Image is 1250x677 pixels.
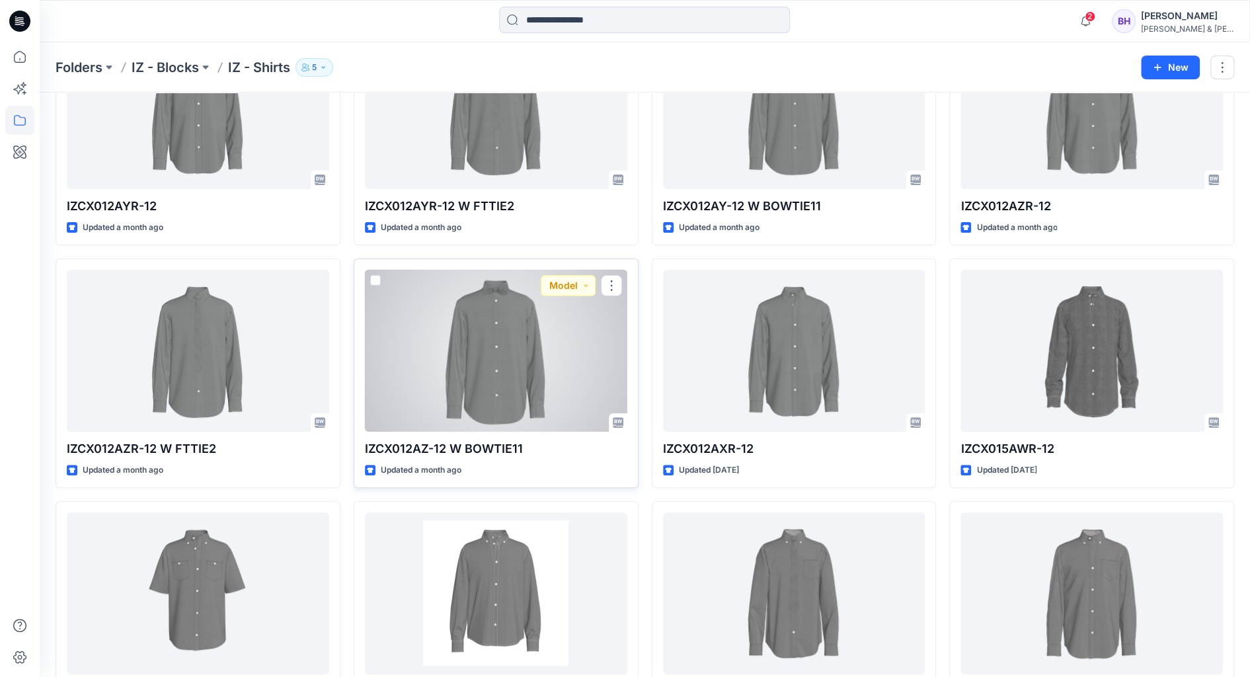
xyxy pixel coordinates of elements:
p: IZCX015AWR-12 [960,440,1223,458]
p: IZCX012AXR-12 [663,440,925,458]
a: IZCX012AY-12 W BOWTIE11 [663,27,925,189]
a: IZCX018ACR-12 [67,512,329,674]
p: Updated a month ago [679,221,760,235]
p: Updated a month ago [381,463,461,477]
p: IZCX012AY-12 W BOWTIE11 [663,197,925,216]
span: 2 [1085,11,1095,22]
div: [PERSON_NAME] [1141,8,1233,24]
a: IZ - Blocks [132,58,199,77]
button: 5 [295,58,333,77]
p: 5 [312,60,317,75]
a: IZCX012AZR-12 W FTTIE2 [67,270,329,432]
div: [PERSON_NAME] & [PERSON_NAME] [1141,24,1233,34]
p: Updated [DATE] [679,463,739,477]
p: IZCX012AYR-12 W FTTIE2 [365,197,627,216]
a: IZCX012AGR-12 [960,512,1223,674]
a: IZCX012AYR-12 W FTTIE2 [365,27,627,189]
a: IZCX012AXR-12 [663,270,925,432]
p: Updated a month ago [976,221,1057,235]
a: IZCX UNTUCK SHIRT - DROPPED [365,512,627,674]
p: IZCX012AZR-12 W FTTIE2 [67,440,329,458]
a: IZCX015AWR-12 [960,270,1223,432]
p: Updated a month ago [83,221,163,235]
p: IZCX012AZ-12 W BOWTIE11 [365,440,627,458]
a: IZCX012AZR-12 [960,27,1223,189]
a: Folders [56,58,102,77]
a: IZCX012AVR-12 W FTTIE2 [663,512,925,674]
p: IZ - Shirts [228,58,290,77]
p: Updated [DATE] [976,463,1036,477]
p: Updated a month ago [381,221,461,235]
a: IZCX012AZ-12 W BOWTIE11 [365,270,627,432]
p: IZCX012AZR-12 [960,197,1223,216]
button: New [1141,56,1200,79]
p: IZCX012AYR-12 [67,197,329,216]
p: Updated a month ago [83,463,163,477]
div: BH [1112,9,1136,33]
a: IZCX012AYR-12 [67,27,329,189]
